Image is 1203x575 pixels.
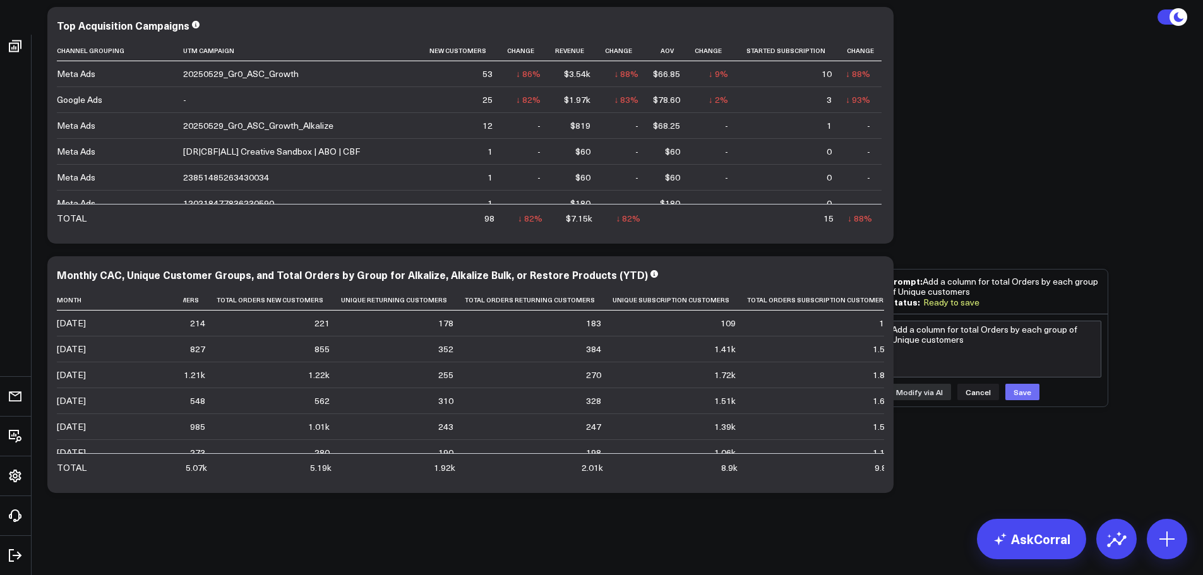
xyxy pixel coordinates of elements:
div: 985 [190,420,205,433]
div: 0 [827,171,832,184]
div: 190 [438,446,453,459]
th: Revenue [552,40,602,61]
div: - [867,145,870,158]
div: 0 [827,197,832,210]
div: 0 [827,145,832,158]
div: 3 [827,93,832,106]
div: Meta Ads [57,197,95,210]
div: $60 [665,145,680,158]
div: 827 [190,343,205,355]
div: $66.85 [653,68,680,80]
th: Channel Grouping [57,40,183,61]
div: 310 [438,394,453,407]
div: - [867,197,870,210]
div: 270 [586,369,601,381]
div: ↓ 82% [616,212,640,225]
div: [DR|CBF|ALL] Creative Sandbox | ABO | CBF [183,145,360,158]
div: - [183,93,186,106]
div: 384 [586,343,601,355]
div: 1.69k [873,394,894,407]
div: $68.25 [653,119,680,132]
th: Change [691,40,739,61]
div: - [635,119,638,132]
div: - [867,171,870,184]
div: $1.97k [564,93,590,106]
div: 111 [879,317,894,329]
div: 1.17k [873,446,894,459]
div: ↓ 2% [709,93,728,106]
div: Meta Ads [57,145,95,158]
div: 178 [438,317,453,329]
div: Ready to save [923,297,979,307]
th: Total Orders Returning Customers [465,290,613,311]
div: 20250529_Gr0_ASC_Growth [183,68,299,80]
div: 1 [488,171,493,184]
div: ↓ 93% [846,93,870,106]
div: 1.21k [184,369,205,381]
div: [DATE] [57,420,86,433]
div: 855 [314,343,330,355]
div: 352 [438,343,453,355]
div: $60 [665,171,680,184]
button: Save [1005,384,1039,400]
div: 20250529_Gr0_ASC_Growth_Alkalize [183,119,333,132]
div: 280 [314,446,330,459]
div: $3.54k [564,68,590,80]
th: Total Orders New Customers [217,290,341,311]
div: 98 [484,212,494,225]
div: [DATE] [57,446,86,459]
th: Change [504,40,552,61]
div: 1.53k [873,420,894,433]
b: Status: [888,295,920,308]
div: 12 [482,119,493,132]
div: ↓ 88% [614,68,638,80]
div: 247 [586,420,601,433]
div: 214 [190,317,205,329]
div: TOTAL [57,461,87,474]
div: 328 [586,394,601,407]
div: - [635,145,638,158]
div: ↓ 88% [846,68,870,80]
div: - [635,171,638,184]
div: 1 [488,197,493,210]
div: Add a column for total Orders by each group of Unique customers [888,276,1101,297]
div: $60 [575,171,590,184]
div: 221 [314,317,330,329]
div: ↓ 9% [709,68,728,80]
div: 562 [314,394,330,407]
div: 1.51k [714,394,736,407]
div: [DATE] [57,369,86,381]
div: 120218477836230590 [183,197,274,210]
div: $180 [570,197,590,210]
div: [DATE] [57,394,86,407]
div: 25 [482,93,493,106]
div: 1.92k [434,461,455,474]
div: 1.01k [308,420,330,433]
button: Modify via AI [888,384,951,400]
div: $7.15k [566,212,592,225]
div: 1 [827,119,832,132]
div: - [635,197,638,210]
div: 273 [190,446,205,459]
div: 243 [438,420,453,433]
div: 1.72k [714,369,736,381]
div: 109 [721,317,736,329]
th: Month [57,290,183,311]
div: 5.19k [310,461,332,474]
div: 1.06k [714,446,736,459]
div: 1.22k [308,369,330,381]
div: - [725,197,728,210]
div: 23851485263430034 [183,171,269,184]
div: 198 [586,446,601,459]
div: 2.01k [582,461,603,474]
div: - [725,145,728,158]
div: 1.39k [714,420,736,433]
th: Started Subscription [739,40,843,61]
div: - [537,197,541,210]
div: Meta Ads [57,119,95,132]
div: 255 [438,369,453,381]
div: 8.9k [721,461,738,474]
div: Monthly CAC, Unique Customer Groups, and Total Orders by Group for Alkalize, Alkalize Bulk, or Re... [57,268,648,282]
th: Aov [650,40,691,61]
div: - [867,119,870,132]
